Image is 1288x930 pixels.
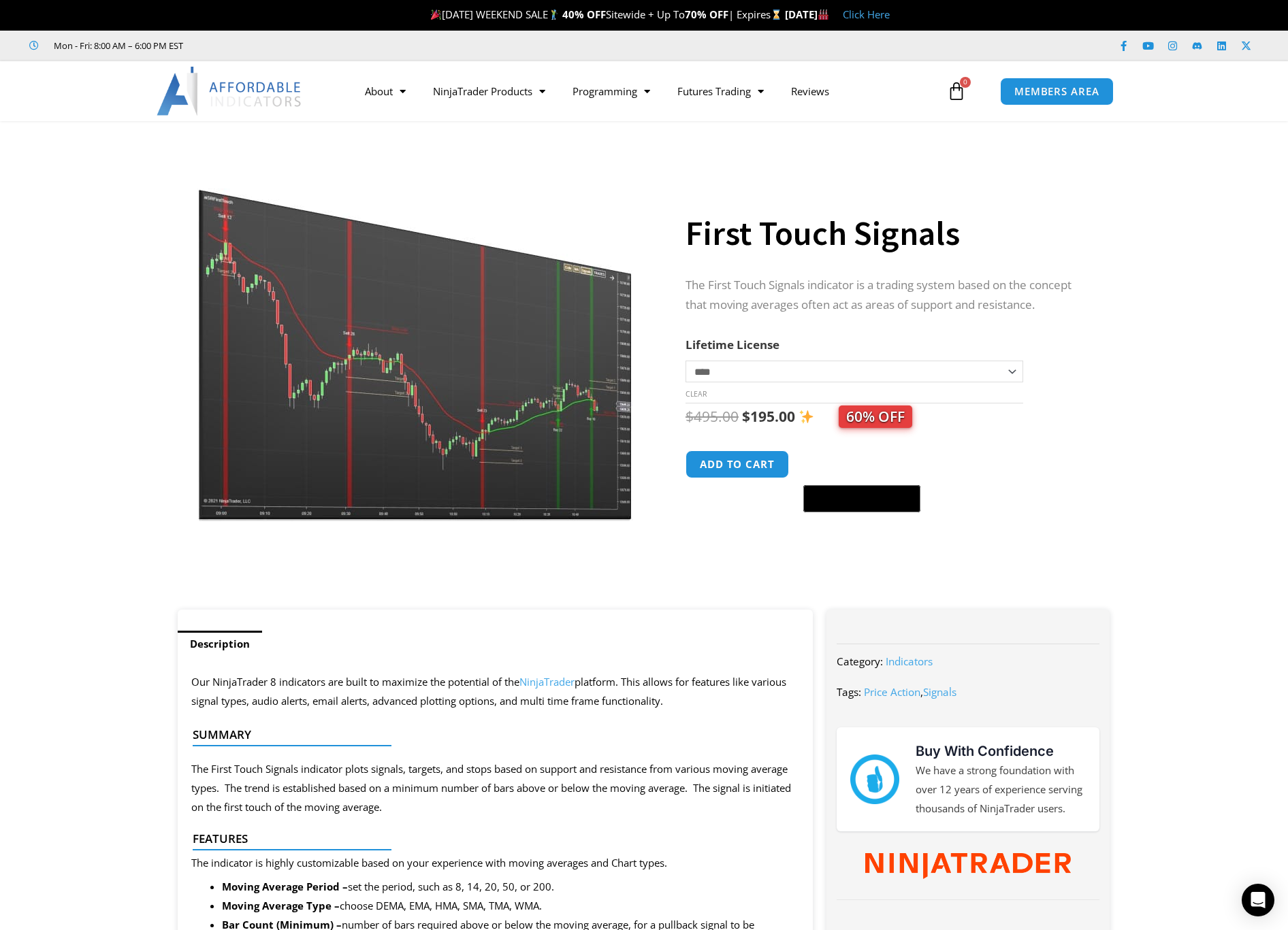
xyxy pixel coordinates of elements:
img: LogoAI | Affordable Indicators – NinjaTrader [157,67,303,116]
a: Indicators [886,654,933,668]
a: Price Action [864,685,920,699]
span: set the period, such as 8, 14, 20, 50, or 200. [222,880,554,893]
h4: Features [193,832,787,846]
p: The First Touch Signals indicator is a trading system based on the concept that moving averages o... [686,276,1083,315]
strong: [DATE] [785,7,829,21]
label: Lifetime License [686,337,779,352]
span: Category: [837,654,883,668]
iframe: Customer reviews powered by Trustpilot [202,39,406,52]
a: 0 [927,71,986,111]
a: About [351,76,419,107]
iframe: PayPal Message 1 [686,520,1083,533]
span: Tags: [837,685,861,699]
a: NinjaTrader Products [419,76,559,107]
a: Programming [559,76,664,107]
p: The First Touch Signals indicator plots signals, targets, and stops based on support and resistan... [191,760,799,817]
strong: Moving Average Type – [222,899,340,912]
strong: 40% OFF [562,7,606,21]
button: Add to cart [686,450,789,478]
a: Clear options [686,389,707,399]
span: $ [742,407,750,426]
span: [DATE] WEEKEND SALE Sitewide + Up To | Expires [428,7,785,21]
a: MEMBERS AREA [1000,78,1114,105]
img: 🏭 [818,10,828,20]
img: First Touch Signals 1 | Affordable Indicators – NinjaTrader [197,145,635,521]
span: Our NinjaTrader 8 indicators are built to maximize the potential of the platform. This allows for... [191,675,786,708]
a: NinjaTrader [519,675,575,688]
nav: Menu [351,76,944,107]
span: MEMBERS AREA [1014,86,1099,97]
span: 0 [960,77,971,88]
div: Open Intercom Messenger [1242,884,1274,916]
p: We have a strong foundation with over 12 years of experience serving thousands of NinjaTrader users. [916,761,1086,818]
span: 60% OFF [839,405,912,428]
strong: Moving Average Period – [222,880,348,893]
iframe: Secure express checkout frame [801,448,923,481]
img: NinjaTrader Wordmark color RGB | Affordable Indicators – NinjaTrader [865,853,1070,879]
h4: Summary [193,728,787,742]
span: $ [686,407,694,426]
bdi: 495.00 [686,407,739,426]
strong: 70% OFF [685,7,728,21]
a: Reviews [777,76,843,107]
bdi: 195.00 [742,407,795,426]
span: Mon - Fri: 8:00 AM – 6:00 PM EST [50,37,183,54]
a: Description [178,631,262,657]
img: 🏌️‍♂️ [549,10,559,20]
a: Click Here [843,7,890,21]
img: ✨ [799,410,814,424]
a: Signals [923,685,956,699]
img: 🎉 [431,10,441,20]
span: choose DEMA, EMA, HMA, SMA, TMA, WMA. [222,899,542,912]
a: Futures Trading [664,76,777,107]
h1: First Touch Signals [686,210,1083,257]
button: Buy with GPay [803,485,920,512]
img: mark thumbs good 43913 | Affordable Indicators – NinjaTrader [850,754,899,803]
span: , [864,685,956,699]
h3: Buy With Confidence [916,741,1086,761]
img: ⌛ [771,10,782,20]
